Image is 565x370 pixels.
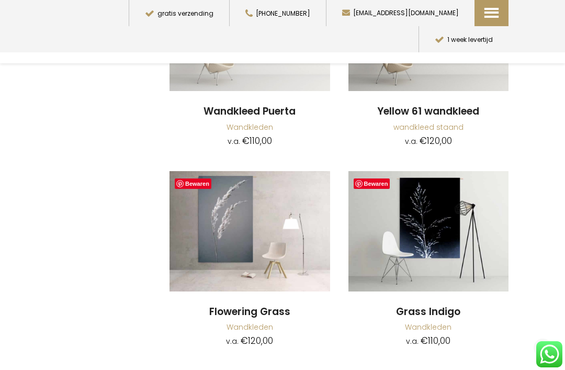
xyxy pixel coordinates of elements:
[242,134,272,147] bdi: 110,00
[348,305,509,319] a: Grass Indigo
[348,171,509,291] img: Grass Indigo
[354,178,390,189] a: Bewaren
[393,122,464,132] a: wandkleed staand
[228,136,240,147] span: v.a.
[175,178,211,189] a: Bewaren
[169,105,330,119] a: Wandkleed Puerta
[169,171,330,291] img: Flowering Grass
[419,26,508,52] button: 1 week levertijd
[241,334,273,347] bdi: 120,00
[348,171,509,293] a: Grass Indigo
[348,105,509,119] a: Yellow 61 wandkleed
[421,334,428,347] span: €
[241,334,248,347] span: €
[169,305,330,319] a: Flowering Grass
[242,134,250,147] span: €
[227,322,273,332] a: Wandkleden
[420,134,427,147] span: €
[169,171,330,293] a: Flowering Grass
[227,122,273,132] a: Wandkleden
[421,334,450,347] bdi: 110,00
[226,336,239,346] span: v.a.
[405,136,417,147] span: v.a.
[405,322,451,332] a: Wandkleden
[406,336,419,346] span: v.a.
[420,134,452,147] bdi: 120,00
